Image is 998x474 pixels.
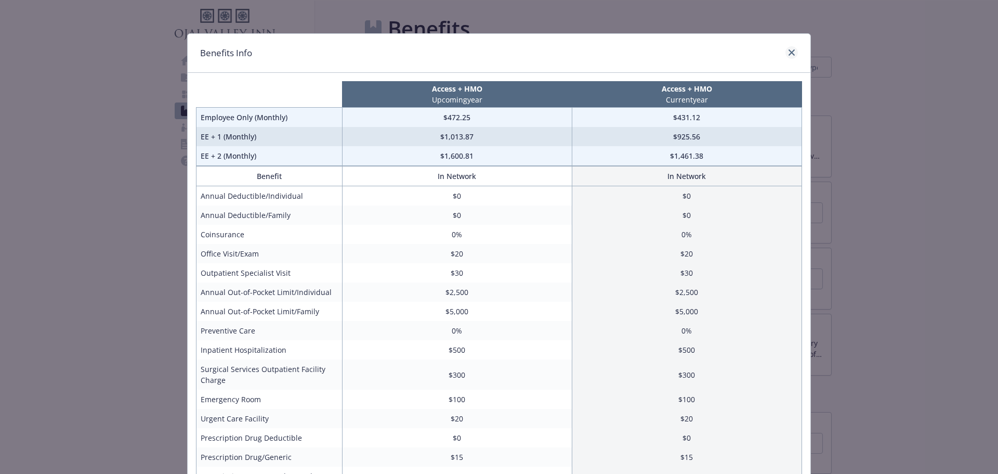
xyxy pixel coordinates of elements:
th: In Network [572,166,802,186]
td: $20 [342,409,572,428]
p: Access + HMO [574,83,799,94]
td: $20 [342,244,572,263]
td: $2,500 [342,283,572,302]
td: $15 [572,447,802,467]
td: $0 [342,428,572,447]
td: $30 [572,263,802,283]
td: Employee Only (Monthly) [196,108,343,127]
td: EE + 2 (Monthly) [196,146,343,166]
td: Urgent Care Facility [196,409,343,428]
th: intentionally left blank [196,81,343,108]
td: $300 [572,360,802,390]
td: Outpatient Specialist Visit [196,263,343,283]
td: Annual Deductible/Family [196,206,343,225]
td: Annual Out-of-Pocket Limit/Individual [196,283,343,302]
td: $15 [342,447,572,467]
td: $472.25 [342,108,572,127]
td: Emergency Room [196,390,343,409]
td: Prescription Drug/Generic [196,447,343,467]
td: Inpatient Hospitalization [196,340,343,360]
td: $431.12 [572,108,802,127]
td: EE + 1 (Monthly) [196,127,343,146]
td: $0 [342,186,572,206]
td: 0% [342,321,572,340]
td: $1,600.81 [342,146,572,166]
td: Surgical Services Outpatient Facility Charge [196,360,343,390]
td: 0% [342,225,572,244]
td: $5,000 [342,302,572,321]
td: $0 [342,206,572,225]
td: Annual Deductible/Individual [196,186,343,206]
td: $20 [572,244,802,263]
td: $925.56 [572,127,802,146]
td: $300 [342,360,572,390]
td: $2,500 [572,283,802,302]
td: $0 [572,206,802,225]
h1: Benefits Info [200,46,252,60]
td: $1,013.87 [342,127,572,146]
td: Office Visit/Exam [196,244,343,263]
th: In Network [342,166,572,186]
td: $500 [342,340,572,360]
td: $20 [572,409,802,428]
td: Coinsurance [196,225,343,244]
td: $100 [342,390,572,409]
td: $30 [342,263,572,283]
td: Annual Out-of-Pocket Limit/Family [196,302,343,321]
td: 0% [572,321,802,340]
td: $5,000 [572,302,802,321]
p: Current year [574,94,799,105]
td: Preventive Care [196,321,343,340]
td: $0 [572,186,802,206]
td: $0 [572,428,802,447]
p: Access + HMO [344,83,570,94]
th: Benefit [196,166,343,186]
a: close [785,46,798,59]
td: $100 [572,390,802,409]
td: $1,461.38 [572,146,802,166]
td: 0% [572,225,802,244]
td: $500 [572,340,802,360]
td: Prescription Drug Deductible [196,428,343,447]
p: Upcoming year [344,94,570,105]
